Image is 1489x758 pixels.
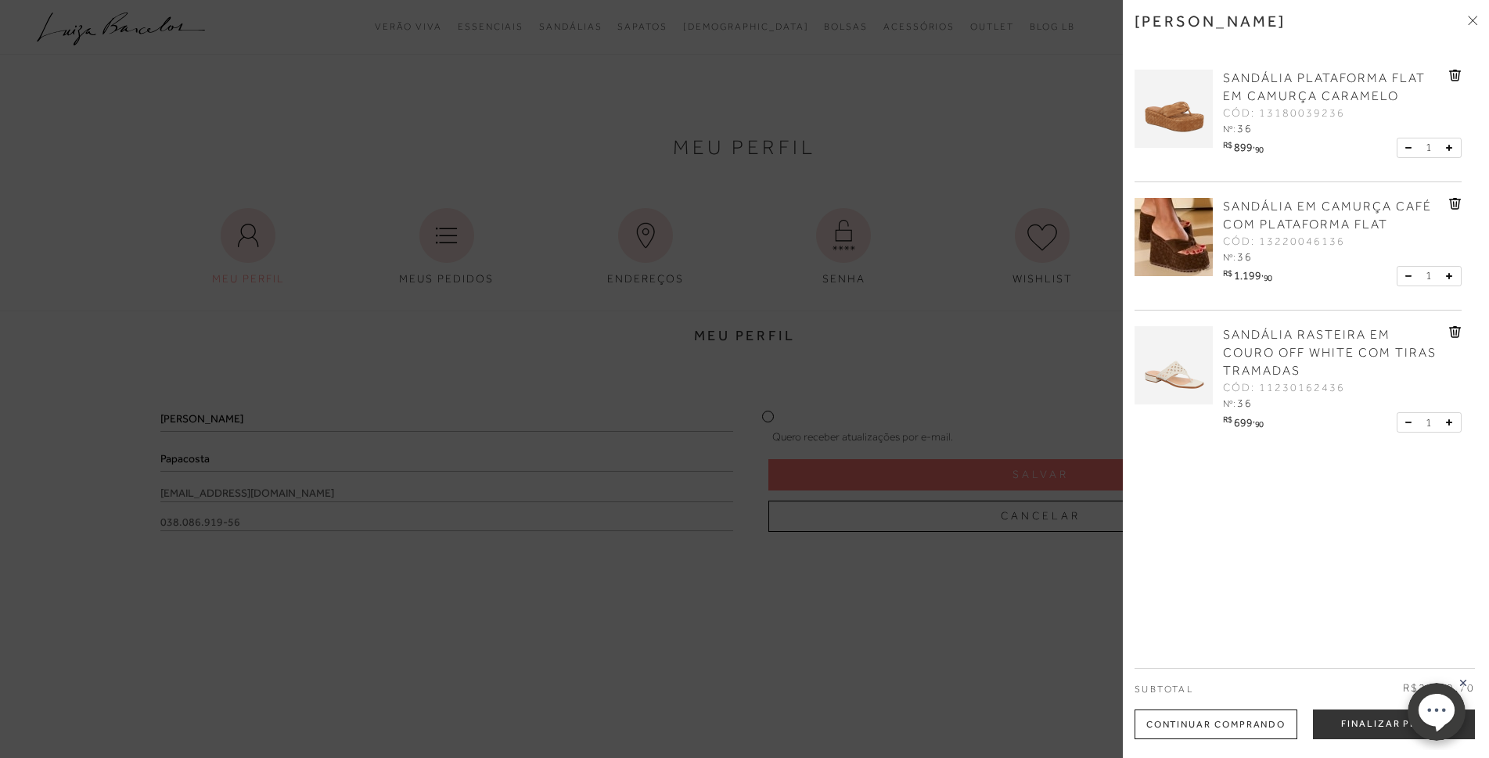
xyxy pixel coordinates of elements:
span: SANDÁLIA PLATAFORMA FLAT EM CAMURÇA CARAMELO [1223,71,1426,103]
span: SANDÁLIA EM CAMURÇA CAFÉ COM PLATAFORMA FLAT [1223,199,1432,232]
i: R$ [1223,415,1232,424]
img: SANDÁLIA RASTEIRA EM COURO OFF WHITE COM TIRAS TRAMADAS [1135,326,1213,404]
span: 36 [1237,250,1253,263]
img: SANDÁLIA PLATAFORMA FLAT EM CAMURÇA CARAMELO [1135,70,1213,148]
a: SANDÁLIA EM CAMURÇA CAFÉ COM PLATAFORMA FLAT [1223,198,1445,234]
span: Subtotal [1135,684,1193,695]
i: R$ [1223,269,1232,278]
span: 36 [1237,397,1253,409]
span: 90 [1255,145,1264,154]
span: 699 [1234,416,1253,429]
span: 1 [1426,139,1432,156]
span: Nº: [1223,252,1235,263]
i: R$ [1223,141,1232,149]
a: SANDÁLIA RASTEIRA EM COURO OFF WHITE COM TIRAS TRAMADAS [1223,326,1445,380]
i: , [1261,269,1272,278]
a: SANDÁLIA PLATAFORMA FLAT EM CAMURÇA CARAMELO [1223,70,1445,106]
span: 899 [1234,141,1253,153]
span: Nº: [1223,398,1235,409]
span: 1.199 [1234,269,1261,282]
div: Continuar Comprando [1135,710,1297,739]
span: 90 [1264,273,1272,282]
span: CÓD: 11230162436 [1223,380,1345,396]
i: , [1253,141,1264,149]
span: Nº: [1223,124,1235,135]
span: 1 [1426,415,1432,431]
span: CÓD: 13180039236 [1223,106,1345,121]
span: SANDÁLIA RASTEIRA EM COURO OFF WHITE COM TIRAS TRAMADAS [1223,328,1437,378]
img: SANDÁLIA EM CAMURÇA CAFÉ COM PLATAFORMA FLAT [1135,198,1213,276]
h3: [PERSON_NAME] [1135,12,1286,31]
button: Finalizar Pedido [1313,710,1475,739]
span: 90 [1255,419,1264,429]
span: CÓD: 13220046136 [1223,234,1345,250]
span: 36 [1237,122,1253,135]
i: , [1253,415,1264,424]
span: 1 [1426,268,1432,284]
